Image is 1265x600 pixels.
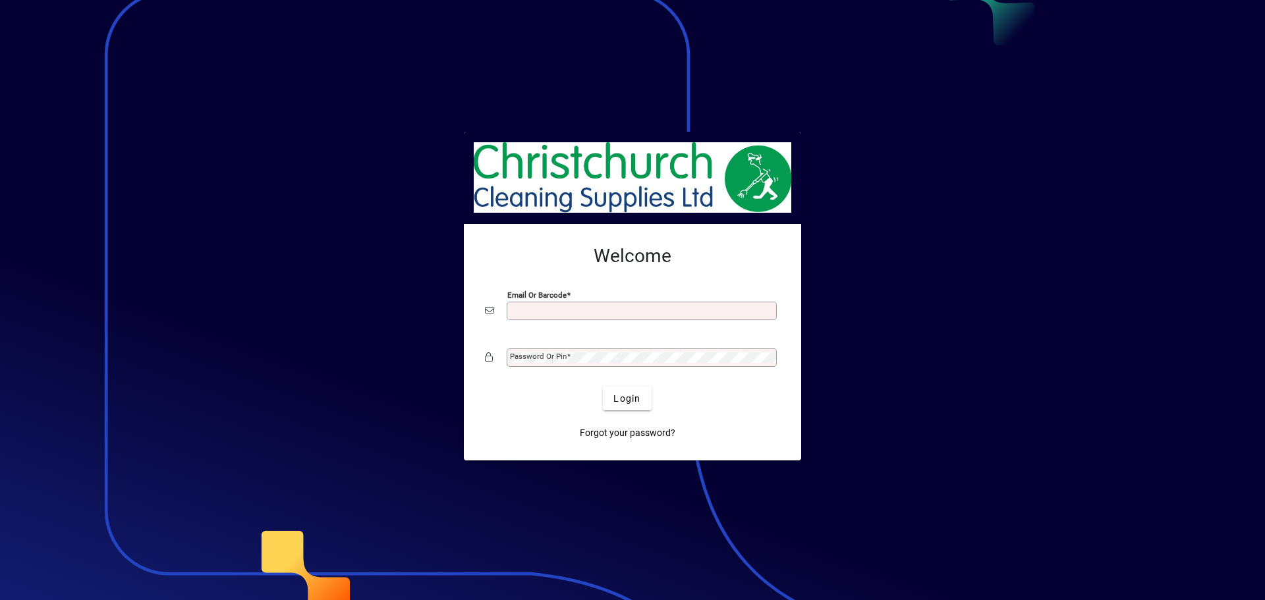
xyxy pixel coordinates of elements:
[510,352,567,361] mat-label: Password or Pin
[580,426,675,440] span: Forgot your password?
[575,421,681,445] a: Forgot your password?
[507,290,567,300] mat-label: Email or Barcode
[603,387,651,410] button: Login
[485,245,780,267] h2: Welcome
[613,392,640,406] span: Login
